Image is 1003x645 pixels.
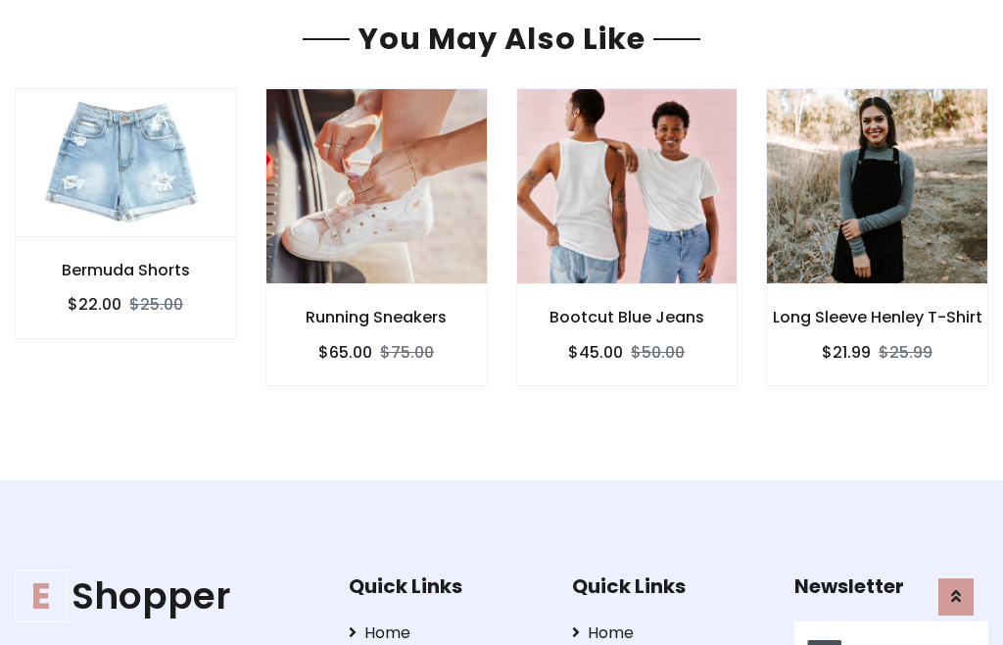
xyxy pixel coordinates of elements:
[15,574,318,619] h1: Shopper
[766,88,988,385] a: Long Sleeve Henley T-Shirt $21.99$25.99
[266,308,487,326] h6: Running Sneakers
[572,621,766,645] a: Home
[631,341,685,364] del: $50.00
[568,343,623,362] h6: $45.00
[129,293,183,316] del: $25.00
[822,343,871,362] h6: $21.99
[517,308,738,326] h6: Bootcut Blue Jeans
[380,341,434,364] del: $75.00
[349,621,543,645] a: Home
[879,341,932,364] del: $25.99
[767,308,987,326] h6: Long Sleeve Henley T-Shirt
[68,295,121,314] h6: $22.00
[349,574,543,598] h5: Quick Links
[265,88,488,385] a: Running Sneakers $65.00$75.00
[318,343,372,362] h6: $65.00
[350,18,653,60] span: You May Also Like
[16,261,236,279] h6: Bermuda Shorts
[15,88,237,338] a: Bermuda Shorts $22.00$25.00
[15,570,68,622] span: E
[572,574,766,598] h5: Quick Links
[794,574,988,598] h5: Newsletter
[15,574,318,619] a: EShopper
[516,88,739,385] a: Bootcut Blue Jeans $45.00$50.00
